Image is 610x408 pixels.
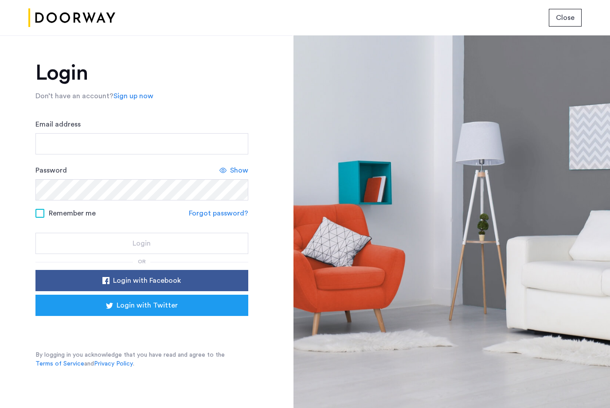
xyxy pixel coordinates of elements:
[94,359,133,368] a: Privacy Policy
[35,92,113,100] span: Don’t have an account?
[35,165,67,176] label: Password
[35,359,84,368] a: Terms of Service
[35,233,248,254] button: button
[556,12,575,23] span: Close
[35,119,81,130] label: Email address
[35,62,248,84] h1: Login
[138,259,146,264] span: or
[189,208,248,219] a: Forgot password?
[35,350,248,368] p: By logging in you acknowledge that you have read and agree to the and .
[117,300,178,311] span: Login with Twitter
[35,295,248,316] button: button
[35,270,248,291] button: button
[230,165,248,176] span: Show
[113,91,153,101] a: Sign up now
[28,1,115,35] img: logo
[49,208,96,219] span: Remember me
[549,9,582,27] button: button
[133,238,151,249] span: Login
[53,319,231,338] div: Sign in with Google. Opens in new tab
[113,275,181,286] span: Login with Facebook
